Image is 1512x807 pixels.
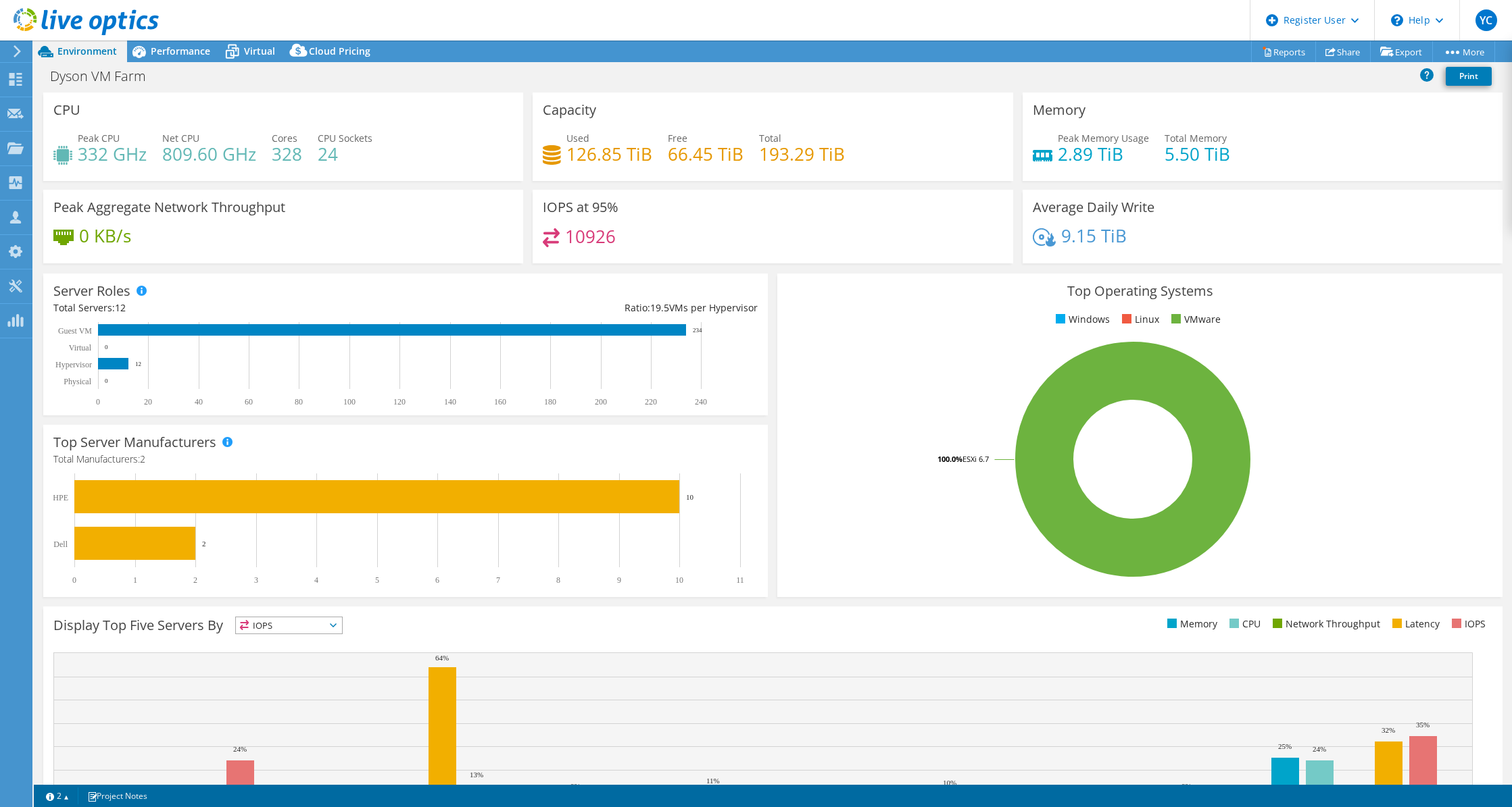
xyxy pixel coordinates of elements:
text: 10 [675,575,683,585]
span: 12 [115,301,126,314]
span: 2 [140,452,145,465]
li: Latency [1389,617,1440,631]
text: 1 [133,575,137,585]
text: 80 [295,397,303,407]
text: 2 [193,575,197,585]
span: Total Memory [1165,132,1227,145]
text: 24% [233,745,247,753]
text: 11% [706,777,720,785]
text: 64% [435,654,449,662]
h4: 5.50 TiB [1165,147,1230,161]
text: 12 [135,361,141,367]
li: Network Throughput [1269,617,1380,631]
h3: Top Operating Systems [787,284,1492,298]
text: 10 [686,493,694,501]
tspan: 100.0% [937,454,962,464]
div: Ratio: VMs per Hypervisor [406,301,758,315]
h1: Dyson VM Farm [44,69,167,84]
text: Physical [64,377,91,386]
span: Net CPU [162,132,199,145]
h4: 10926 [565,229,616,244]
text: 200 [595,397,607,407]
li: VMware [1168,312,1221,327]
text: 40 [195,397,203,407]
li: IOPS [1448,617,1486,631]
span: Cores [272,132,297,145]
text: 3 [254,575,258,585]
li: CPU [1226,617,1261,631]
text: 220 [645,397,657,407]
text: 24% [1313,745,1326,753]
h3: Server Roles [53,284,130,298]
h4: 66.45 TiB [668,147,743,161]
svg: \n [1391,14,1403,26]
text: 5 [375,575,379,585]
text: 8 [556,575,560,585]
a: Export [1370,41,1433,62]
text: 4 [314,575,318,585]
span: YC [1476,9,1497,31]
h4: 193.29 TiB [759,147,845,161]
span: CPU Sockets [318,132,372,145]
h4: 9.15 TiB [1061,228,1127,243]
h4: 0 KB/s [79,228,131,243]
span: Virtual [244,45,275,57]
h4: 809.60 GHz [162,147,256,161]
text: 35% [1416,721,1430,729]
span: Environment [57,45,117,57]
text: 0 [105,344,108,350]
span: Used [566,132,589,145]
a: More [1432,41,1495,62]
span: Peak Memory Usage [1058,132,1149,145]
text: 0 [105,378,108,384]
text: 0 [96,397,100,407]
span: Total [759,132,781,145]
text: 120 [393,397,406,407]
h4: 2.89 TiB [1058,147,1149,161]
text: 13% [470,771,483,779]
text: 32% [1382,726,1395,734]
a: 2 [36,787,78,804]
h3: Top Server Manufacturers [53,435,216,450]
li: Memory [1164,617,1217,631]
h4: 126.85 TiB [566,147,652,161]
text: 180 [544,397,556,407]
text: Virtual [69,343,92,353]
div: Total Servers: [53,301,406,315]
h3: Capacity [543,103,596,118]
span: Cloud Pricing [309,45,370,57]
a: Print [1446,67,1492,86]
a: Reports [1251,41,1316,62]
a: Share [1315,41,1371,62]
span: Peak CPU [78,132,120,145]
h3: CPU [53,103,80,118]
text: 8% [570,782,581,790]
text: 8% [1181,782,1192,790]
text: 7 [496,575,500,585]
span: 19.5 [650,301,669,314]
text: Hypervisor [55,360,92,369]
span: IOPS [236,617,342,633]
h4: 332 GHz [78,147,147,161]
text: 6 [435,575,439,585]
text: 100 [343,397,356,407]
span: Performance [151,45,210,57]
h3: Peak Aggregate Network Throughput [53,200,285,215]
a: Project Notes [78,787,157,804]
text: 140 [444,397,456,407]
text: 0 [72,575,76,585]
h3: Average Daily Write [1033,200,1154,215]
text: 2 [202,540,206,548]
text: 9 [617,575,621,585]
text: 25% [1278,742,1292,750]
text: 160 [494,397,506,407]
tspan: ESXi 6.7 [962,454,989,464]
text: 20 [144,397,152,407]
text: HPE [53,493,68,502]
h3: IOPS at 95% [543,200,618,215]
text: Guest VM [58,326,92,336]
text: 240 [695,397,707,407]
span: Free [668,132,687,145]
text: 10% [943,779,956,787]
h4: Total Manufacturers: [53,452,758,467]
